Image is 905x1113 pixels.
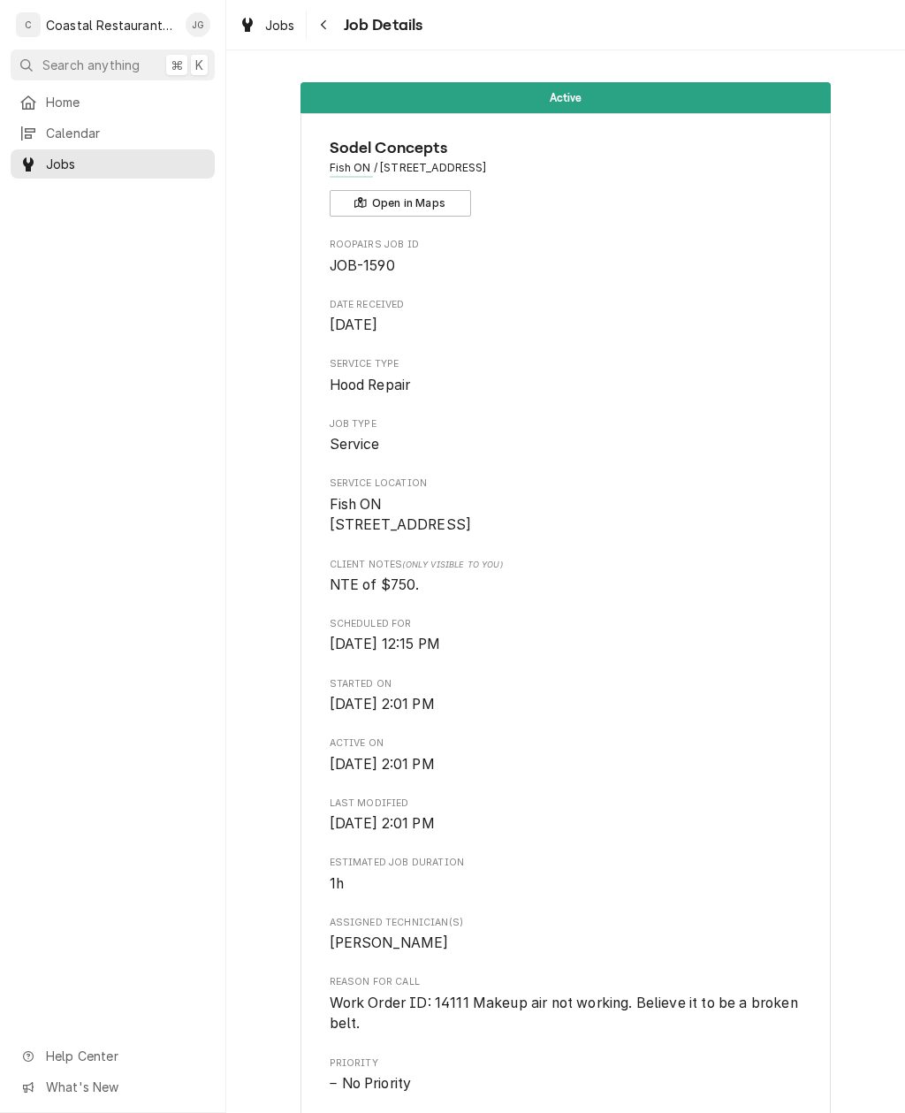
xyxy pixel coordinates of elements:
span: Fish ON [STREET_ADDRESS] [330,496,472,534]
div: Coastal Restaurant Repair [46,16,176,34]
div: Date Received [330,298,802,336]
button: Search anything⌘K [11,50,215,80]
div: Reason For Call [330,975,802,1034]
span: Roopairs Job ID [330,238,802,252]
span: [object Object] [330,575,802,596]
span: Estimated Job Duration [330,856,802,870]
span: 1h [330,875,344,892]
span: [DATE] 2:01 PM [330,756,435,773]
span: Last Modified [330,813,802,835]
div: Service Location [330,476,802,536]
button: Navigate back [310,11,338,39]
span: [PERSON_NAME] [330,934,449,951]
span: (Only Visible to You) [402,560,502,569]
span: NTE of $750. [330,576,420,593]
span: Assigned Technician(s) [330,916,802,930]
div: Last Modified [330,797,802,835]
span: [DATE] 2:01 PM [330,815,435,832]
span: Client Notes [330,558,802,572]
div: Active On [330,736,802,774]
a: Home [11,88,215,117]
div: [object Object] [330,558,802,596]
span: Service [330,436,380,453]
span: What's New [46,1078,204,1096]
span: Active [550,92,582,103]
a: Go to Help Center [11,1041,215,1071]
span: Calendar [46,124,206,142]
div: Job Type [330,417,802,455]
span: Work Order ID: 14111 Makeup air not working. Believe it to be a broken belt. [330,995,802,1033]
span: Service Type [330,357,802,371]
span: Started On [330,677,802,691]
span: Reason For Call [330,975,802,989]
div: Estimated Job Duration [330,856,802,894]
span: Active On [330,736,802,751]
span: Last Modified [330,797,802,811]
span: [DATE] [330,316,378,333]
span: Home [46,93,206,111]
div: Client Information [330,136,802,217]
span: Date Received [330,298,802,312]
span: Started On [330,694,802,715]
a: Jobs [11,149,215,179]
span: [DATE] 2:01 PM [330,696,435,713]
span: Scheduled For [330,617,802,631]
div: Scheduled For [330,617,802,655]
span: [DATE] 12:15 PM [330,636,440,652]
div: JG [186,12,210,37]
button: Open in Maps [330,190,471,217]
div: James Gatton's Avatar [186,12,210,37]
span: Job Details [338,13,423,37]
div: Status [300,82,831,113]
a: Go to What's New [11,1072,215,1102]
span: JOB-1590 [330,257,395,274]
span: Active On [330,754,802,775]
span: Service Location [330,494,802,536]
span: Address [330,160,802,176]
span: Reason For Call [330,993,802,1034]
span: ⌘ [171,56,183,74]
span: Estimated Job Duration [330,873,802,895]
span: Jobs [265,16,295,34]
div: Service Type [330,357,802,395]
span: Service Location [330,476,802,491]
div: Started On [330,677,802,715]
span: Job Type [330,417,802,431]
div: No Priority [330,1073,802,1094]
span: Help Center [46,1047,204,1065]
span: Priority [330,1073,802,1094]
span: K [195,56,203,74]
span: Search anything [42,56,140,74]
span: Date Received [330,315,802,336]
span: Service Type [330,375,802,396]
span: Priority [330,1056,802,1071]
span: Jobs [46,155,206,173]
div: Assigned Technician(s) [330,916,802,954]
span: Name [330,136,802,160]
div: Priority [330,1056,802,1094]
span: Roopairs Job ID [330,255,802,277]
span: Assigned Technician(s) [330,933,802,954]
div: Roopairs Job ID [330,238,802,276]
a: Calendar [11,118,215,148]
span: Scheduled For [330,634,802,655]
span: Job Type [330,434,802,455]
div: C [16,12,41,37]
span: Hood Repair [330,377,411,393]
a: Jobs [232,11,302,40]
